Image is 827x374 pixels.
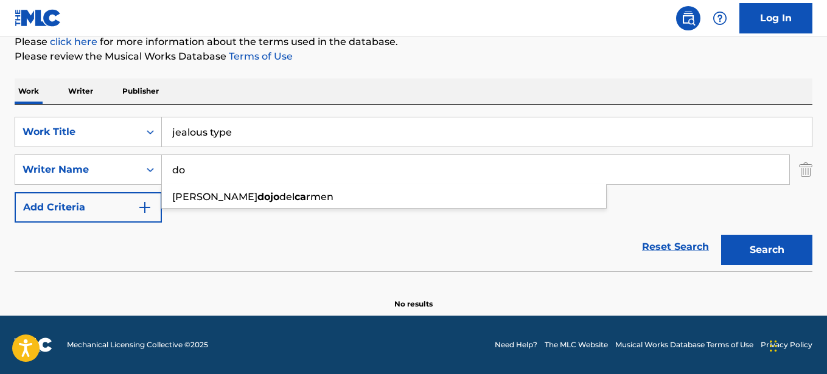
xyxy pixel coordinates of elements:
[279,191,295,203] span: del
[306,191,333,203] span: rmen
[172,191,257,203] span: [PERSON_NAME]
[15,78,43,104] p: Work
[545,339,608,350] a: The MLC Website
[676,6,700,30] a: Public Search
[257,191,279,203] strong: dojo
[15,117,812,271] form: Search Form
[67,339,208,350] span: Mechanical Licensing Collective © 2025
[15,49,812,64] p: Please review the Musical Works Database
[15,35,812,49] p: Please for more information about the terms used in the database.
[15,9,61,27] img: MLC Logo
[636,234,715,260] a: Reset Search
[15,192,162,223] button: Add Criteria
[394,284,433,310] p: No results
[761,339,812,350] a: Privacy Policy
[766,316,827,374] iframe: Chat Widget
[65,78,97,104] p: Writer
[295,191,306,203] strong: ca
[721,235,812,265] button: Search
[739,3,812,33] a: Log In
[615,339,753,350] a: Musical Works Database Terms of Use
[708,6,732,30] div: Help
[15,338,52,352] img: logo
[23,125,132,139] div: Work Title
[119,78,162,104] p: Publisher
[713,11,727,26] img: help
[138,200,152,215] img: 9d2ae6d4665cec9f34b9.svg
[770,328,777,364] div: Drag
[50,36,97,47] a: click here
[226,50,293,62] a: Terms of Use
[799,154,812,185] img: Delete Criterion
[23,162,132,177] div: Writer Name
[495,339,537,350] a: Need Help?
[681,11,696,26] img: search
